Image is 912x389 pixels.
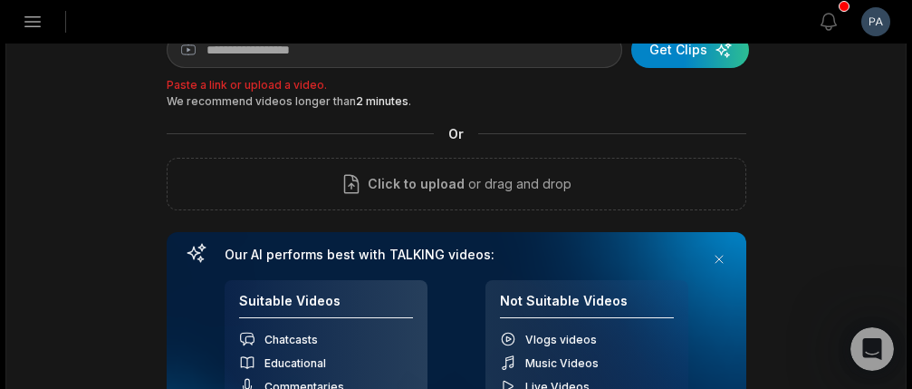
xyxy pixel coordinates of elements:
[465,173,571,195] p: or drag and drop
[225,247,688,263] h3: Our AI performs best with TALKING videos:
[434,124,478,143] span: Or
[631,32,749,68] button: Get Clips
[264,356,326,370] span: Educational
[525,333,597,346] span: Vlogs videos
[239,293,413,319] h4: Suitable Videos
[264,333,318,346] span: Chatcasts
[368,173,465,195] span: Click to upload
[356,94,408,108] span: 2 minutes
[850,327,894,371] iframe: Intercom live chat
[525,356,599,370] span: Music Videos
[500,293,674,319] h4: Not Suitable Videos
[167,77,746,93] p: Paste a link or upload a video.
[167,93,746,110] div: We recommend videos longer than .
